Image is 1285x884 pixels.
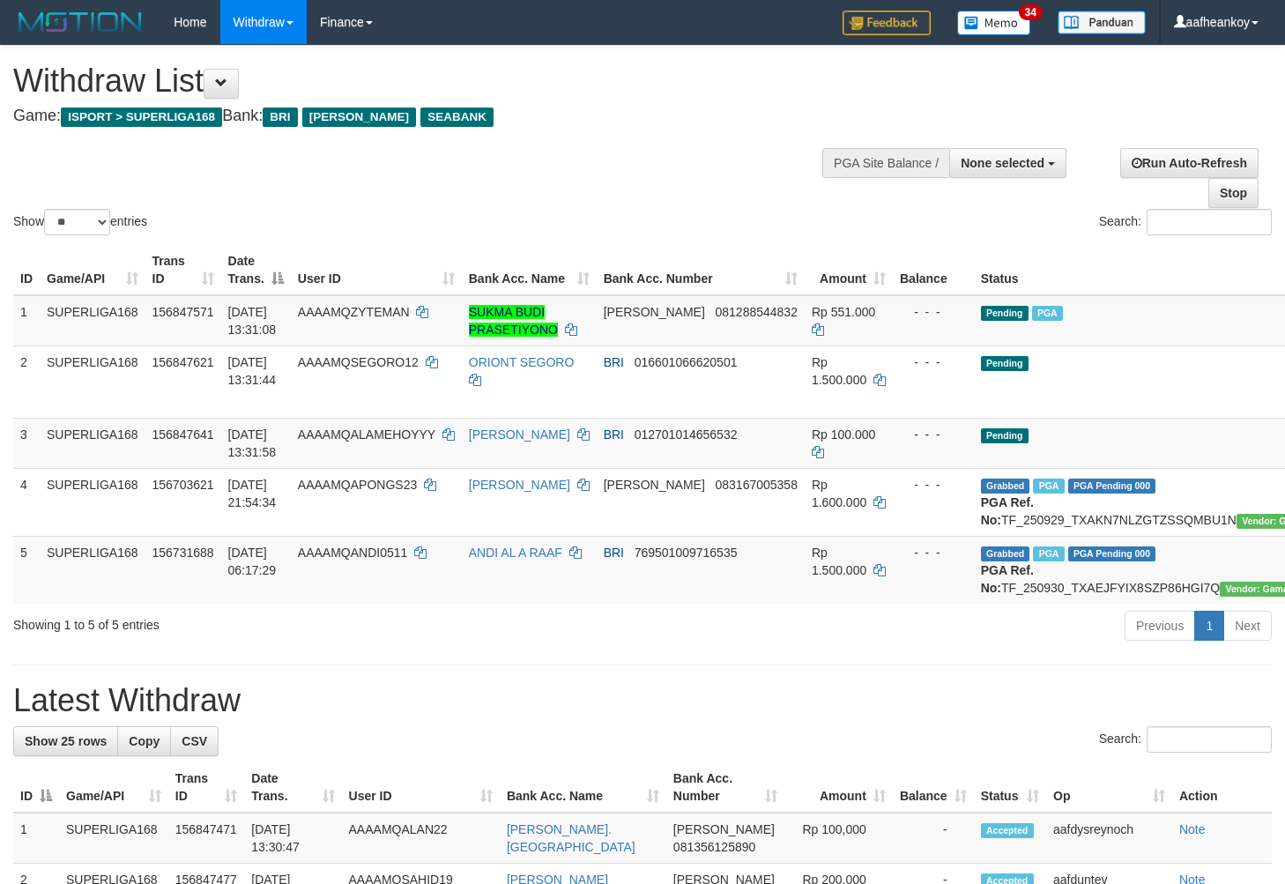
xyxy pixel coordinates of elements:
td: SUPERLIGA168 [40,295,145,346]
th: Game/API: activate to sort column ascending [59,762,168,813]
th: Op: activate to sort column ascending [1046,762,1172,813]
th: ID [13,245,40,295]
span: Copy 016601066620501 to clipboard [635,355,738,369]
a: SUKMA BUDI PRASETIYONO [469,305,558,337]
span: 156847641 [152,427,214,442]
h1: Latest Withdraw [13,683,1272,718]
td: SUPERLIGA168 [40,345,145,418]
td: 5 [13,536,40,604]
span: Marked by aafheankoy [1032,306,1063,321]
span: Grabbed [981,479,1030,494]
a: [PERSON_NAME]. [GEOGRAPHIC_DATA] [507,822,635,854]
a: Run Auto-Refresh [1120,148,1259,178]
a: Copy [117,726,171,756]
th: User ID: activate to sort column ascending [342,762,500,813]
span: AAAAMQAPONGS23 [298,478,417,492]
a: [PERSON_NAME] [469,478,570,492]
th: Balance: activate to sort column ascending [893,762,974,813]
td: 2 [13,345,40,418]
td: SUPERLIGA168 [59,813,168,864]
div: PGA Site Balance / [822,148,949,178]
th: Game/API: activate to sort column ascending [40,245,145,295]
span: [DATE] 13:31:08 [228,305,277,337]
th: Bank Acc. Name: activate to sort column ascending [500,762,666,813]
div: - - - [900,303,967,321]
div: - - - [900,476,967,494]
label: Search: [1099,209,1272,235]
th: Amount: activate to sort column ascending [784,762,893,813]
span: 156731688 [152,546,214,560]
th: Status: activate to sort column ascending [974,762,1046,813]
img: Feedback.jpg [843,11,931,35]
a: CSV [170,726,219,756]
span: [PERSON_NAME] [673,822,775,836]
span: ISPORT > SUPERLIGA168 [61,108,222,127]
span: [DATE] 21:54:34 [228,478,277,509]
h4: Game: Bank: [13,108,839,125]
span: AAAAMQANDI0511 [298,546,408,560]
span: Pending [981,356,1029,371]
span: AAAAMQALAMEHOYYY [298,427,435,442]
b: PGA Ref. No: [981,563,1034,595]
td: 3 [13,418,40,468]
span: None selected [961,156,1044,170]
th: Amount: activate to sort column ascending [805,245,893,295]
th: Trans ID: activate to sort column ascending [168,762,245,813]
span: Rp 1.500.000 [812,546,866,577]
span: Copy 769501009716535 to clipboard [635,546,738,560]
span: Grabbed [981,546,1030,561]
span: [PERSON_NAME] [604,305,705,319]
div: - - - [900,353,967,371]
span: [DATE] 13:31:58 [228,427,277,459]
span: Rp 1.600.000 [812,478,866,509]
div: - - - [900,544,967,561]
th: Bank Acc. Name: activate to sort column ascending [462,245,597,295]
span: Rp 100.000 [812,427,875,442]
a: [PERSON_NAME] [469,427,570,442]
a: Previous [1125,611,1195,641]
span: 156847621 [152,355,214,369]
label: Show entries [13,209,147,235]
span: [PERSON_NAME] [604,478,705,492]
span: [DATE] 06:17:29 [228,546,277,577]
span: Rp 551.000 [812,305,875,319]
td: Rp 100,000 [784,813,893,864]
span: [PERSON_NAME] [302,108,416,127]
span: Copy [129,734,160,748]
td: AAAAMQALAN22 [342,813,500,864]
button: None selected [949,148,1066,178]
th: Date Trans.: activate to sort column ascending [244,762,341,813]
span: Show 25 rows [25,734,107,748]
img: Button%20Memo.svg [957,11,1031,35]
a: ANDI AL A RAAF [469,546,562,560]
span: AAAAMQZYTEMAN [298,305,410,319]
input: Search: [1147,726,1272,753]
a: Note [1179,822,1206,836]
a: Stop [1208,178,1259,208]
span: Copy 081288544832 to clipboard [715,305,797,319]
span: Copy 012701014656532 to clipboard [635,427,738,442]
span: 34 [1019,4,1043,20]
span: BRI [604,546,624,560]
th: Date Trans.: activate to sort column descending [221,245,291,295]
span: SEABANK [420,108,494,127]
span: Accepted [981,823,1034,838]
td: 1 [13,295,40,346]
th: Bank Acc. Number: activate to sort column ascending [597,245,805,295]
h1: Withdraw List [13,63,839,99]
td: 156847471 [168,813,245,864]
a: Show 25 rows [13,726,118,756]
td: [DATE] 13:30:47 [244,813,341,864]
th: Trans ID: activate to sort column ascending [145,245,221,295]
th: Balance [893,245,974,295]
span: Marked by aafchhiseyha [1033,479,1064,494]
span: 156847571 [152,305,214,319]
span: BRI [604,355,624,369]
img: panduan.png [1058,11,1146,34]
span: Copy 081356125890 to clipboard [673,840,755,854]
span: Marked by aafromsomean [1033,546,1064,561]
th: Bank Acc. Number: activate to sort column ascending [666,762,784,813]
td: SUPERLIGA168 [40,468,145,536]
span: PGA Pending [1068,546,1156,561]
span: BRI [604,427,624,442]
